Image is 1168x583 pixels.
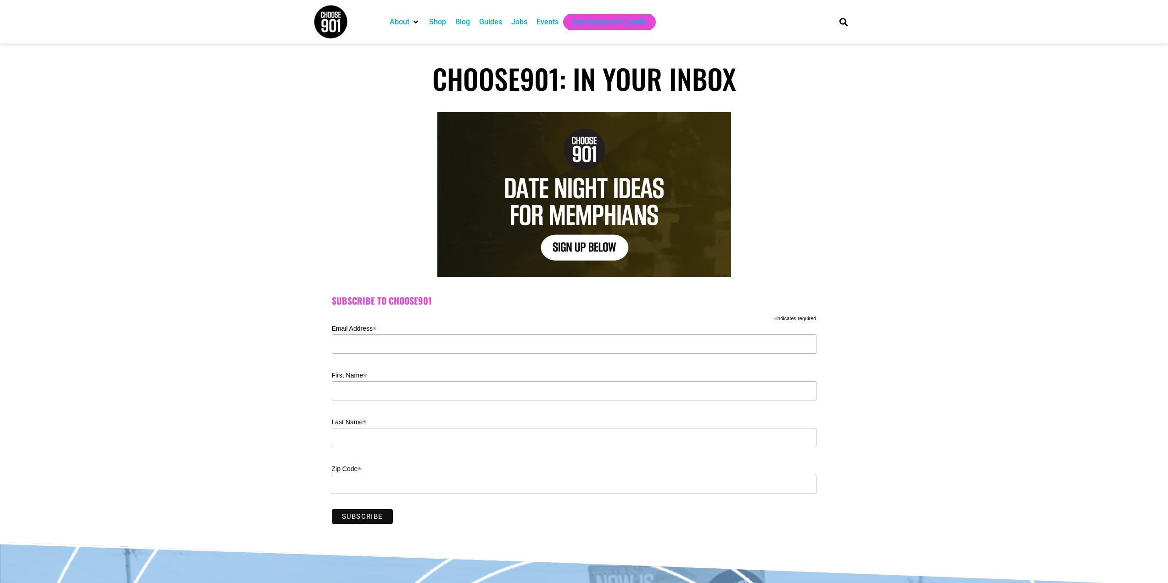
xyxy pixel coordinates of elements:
label: First Name [332,369,816,380]
a: Events [536,17,559,28]
label: Last Name [332,416,816,427]
input: Subscribe [332,509,393,524]
a: Jobs [511,17,527,28]
div: indicates required [332,313,816,322]
h1: Choose901: In Your Inbox [313,62,855,95]
a: Guides [479,17,502,28]
a: Get Choose901 Emails [572,17,647,28]
nav: Main nav [385,14,824,30]
a: Blog [455,17,470,28]
label: Zip Code [332,462,816,473]
label: Email Address [332,322,816,333]
h2: Subscribe to Choose901 [332,295,837,306]
a: Shop [429,17,446,28]
div: About [385,14,425,30]
div: Search [836,14,851,29]
a: About [390,17,409,28]
img: Text graphic with "Choose 901" logo. Reads: "7 Things to Do in Memphis This Week. Sign Up Below."... [437,112,731,277]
